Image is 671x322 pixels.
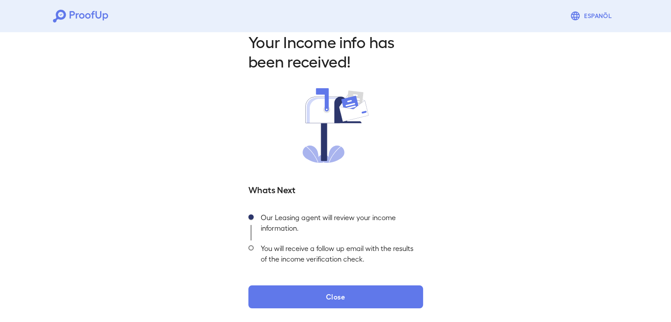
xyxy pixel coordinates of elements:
h2: Your Income info has been received! [248,32,423,71]
div: You will receive a follow up email with the results of the income verification check. [254,240,423,271]
h5: Whats Next [248,183,423,195]
button: Espanõl [566,7,618,25]
div: Our Leasing agent will review your income information. [254,210,423,240]
img: received.svg [303,88,369,163]
button: Close [248,285,423,308]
